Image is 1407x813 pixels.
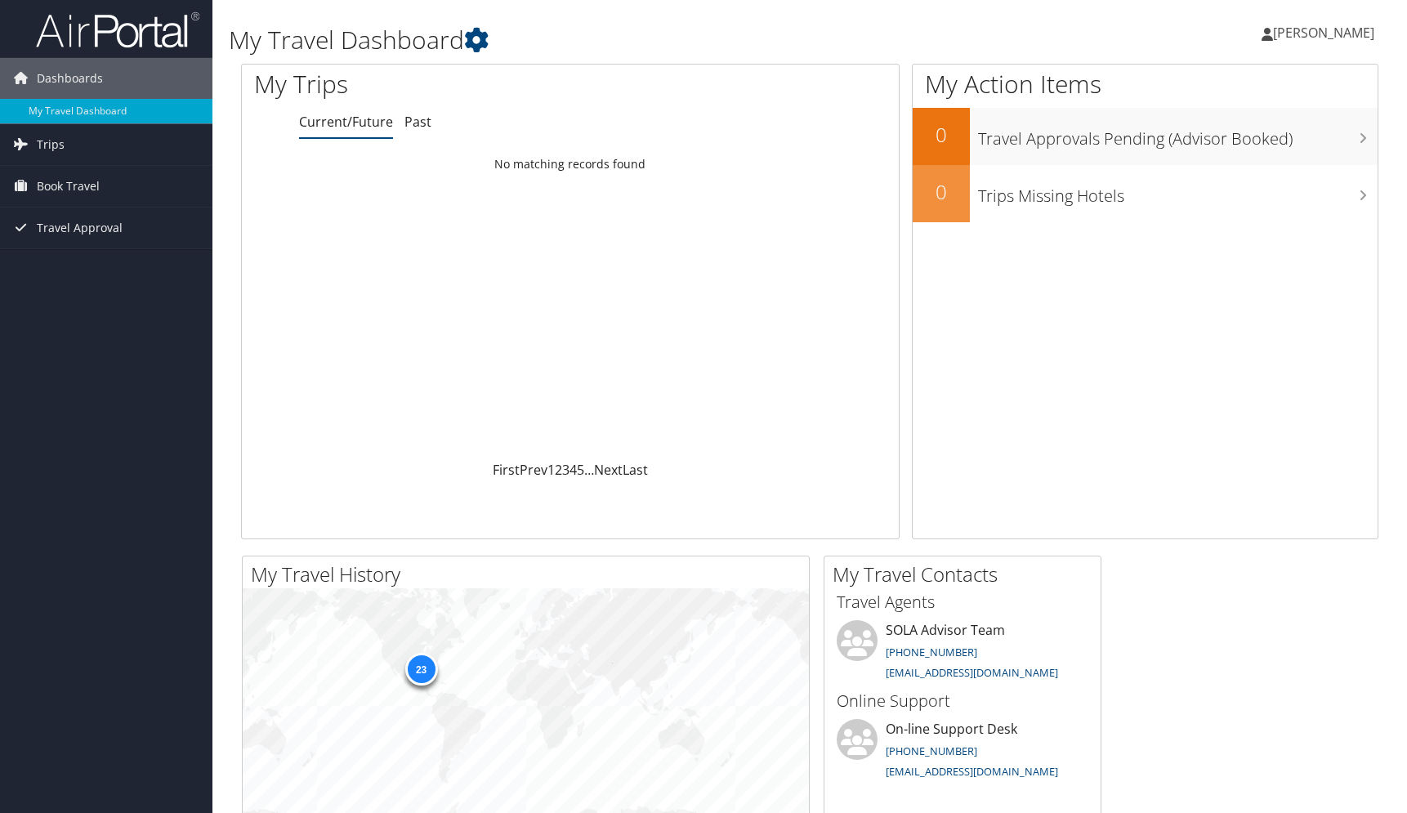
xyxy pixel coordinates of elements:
[978,176,1378,208] h3: Trips Missing Hotels
[1273,24,1374,42] span: [PERSON_NAME]
[36,11,199,49] img: airportal-logo.png
[562,461,569,479] a: 3
[37,208,123,248] span: Travel Approval
[913,178,970,206] h2: 0
[837,591,1088,614] h3: Travel Agents
[547,461,555,479] a: 1
[837,690,1088,712] h3: Online Support
[913,121,970,149] h2: 0
[555,461,562,479] a: 2
[569,461,577,479] a: 4
[886,645,977,659] a: [PHONE_NUMBER]
[886,665,1058,680] a: [EMAIL_ADDRESS][DOMAIN_NAME]
[37,166,100,207] span: Book Travel
[299,113,393,131] a: Current/Future
[913,165,1378,222] a: 0Trips Missing Hotels
[254,67,613,101] h1: My Trips
[37,124,65,165] span: Trips
[833,561,1101,588] h2: My Travel Contacts
[913,108,1378,165] a: 0Travel Approvals Pending (Advisor Booked)
[594,461,623,479] a: Next
[978,119,1378,150] h3: Travel Approvals Pending (Advisor Booked)
[404,653,437,686] div: 23
[404,113,431,131] a: Past
[229,23,1003,57] h1: My Travel Dashboard
[584,461,594,479] span: …
[886,744,977,758] a: [PHONE_NUMBER]
[913,67,1378,101] h1: My Action Items
[251,561,809,588] h2: My Travel History
[886,764,1058,779] a: [EMAIL_ADDRESS][DOMAIN_NAME]
[520,461,547,479] a: Prev
[623,461,648,479] a: Last
[577,461,584,479] a: 5
[242,150,899,179] td: No matching records found
[829,719,1097,786] li: On-line Support Desk
[1262,8,1391,57] a: [PERSON_NAME]
[829,620,1097,687] li: SOLA Advisor Team
[37,58,103,99] span: Dashboards
[493,461,520,479] a: First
